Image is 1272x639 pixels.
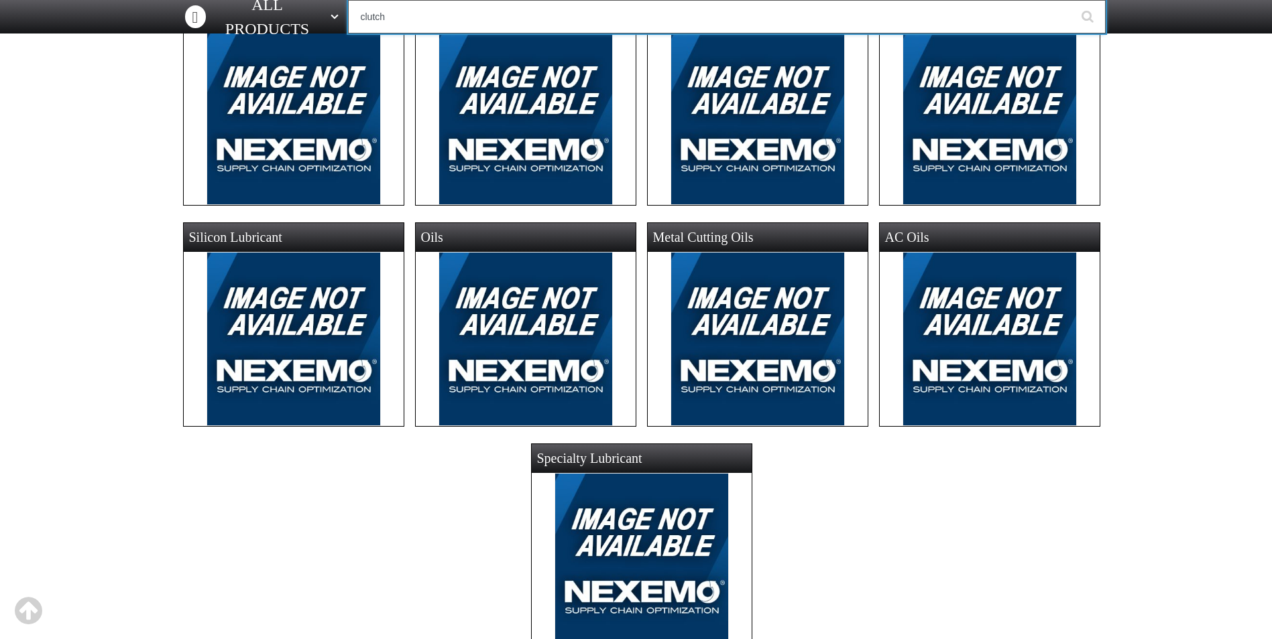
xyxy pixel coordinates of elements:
[13,596,43,626] div: Scroll to the top
[671,31,845,205] img: Greases
[416,228,636,252] dt: Oils
[532,449,752,473] dt: Specialty Lubricant
[647,1,868,206] a: Greases
[671,252,845,426] img: Metal Cutting Oils
[879,222,1100,427] a: AC Oils
[647,222,868,427] a: Metal Cutting Oils
[415,1,636,206] a: Anti-Seize
[207,31,381,205] img: Wheel & Tire Shop Lubricants
[415,222,636,427] a: Oils
[207,252,381,426] img: Silicon Lubricant
[439,252,613,426] img: Oils
[183,1,404,206] a: Wheel & Tire Shop Lubricants
[439,31,613,205] img: Anti-Seize
[903,252,1077,426] img: AC Oils
[648,228,868,252] dt: Metal Cutting Oils
[184,228,404,252] dt: Silicon Lubricant
[183,222,404,427] a: Silicon Lubricant
[880,228,1100,252] dt: AC Oils
[879,1,1100,206] a: Dry Lubricants
[903,31,1077,205] img: Dry Lubricants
